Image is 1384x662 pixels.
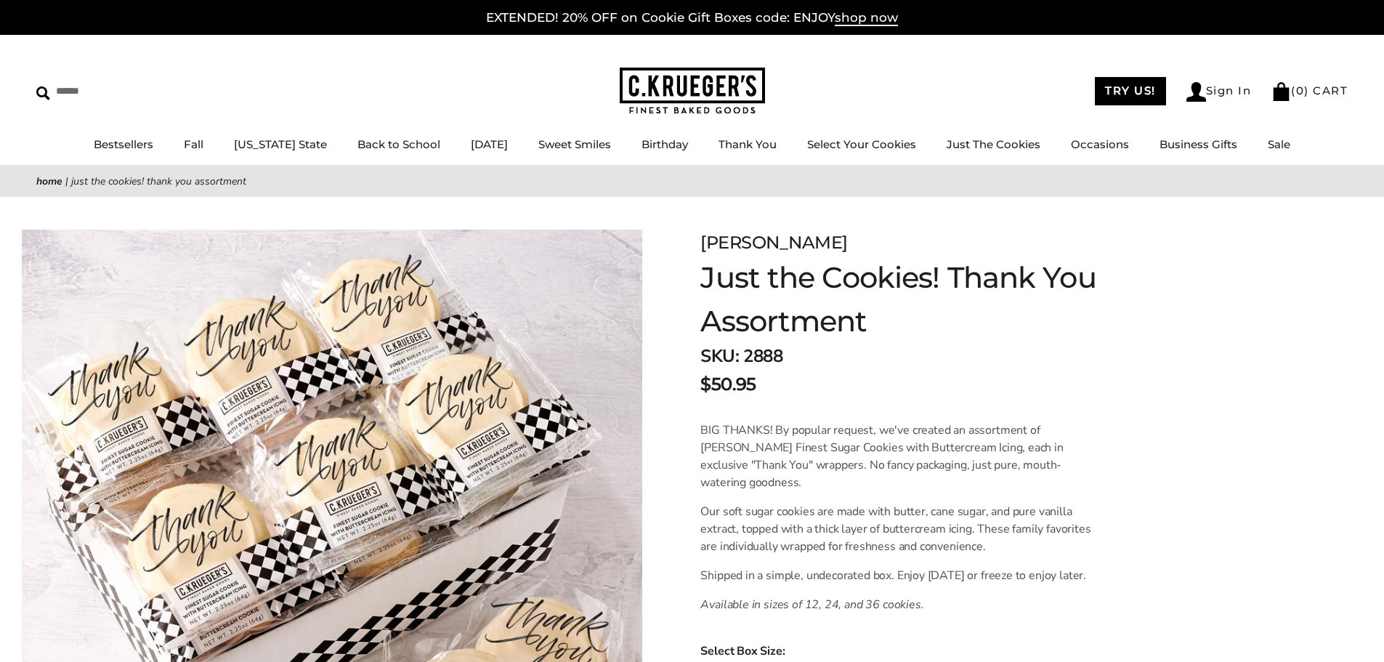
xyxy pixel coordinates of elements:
img: Search [36,86,50,100]
a: Just The Cookies [947,137,1040,151]
span: $50.95 [700,371,756,397]
a: Birthday [642,137,688,151]
span: Just the Cookies! Thank You Assortment [71,174,246,188]
a: Fall [184,137,203,151]
a: Sale [1268,137,1290,151]
em: Available in sizes of 12, 24, and 36 cookies. [700,597,923,613]
p: Our soft sugar cookies are made with butter, cane sugar, and pure vanilla extract, topped with a ... [700,503,1098,555]
a: Business Gifts [1160,137,1237,151]
a: Thank You [719,137,777,151]
a: Select Your Cookies [807,137,916,151]
div: [PERSON_NAME] [700,230,1164,256]
span: 0 [1296,84,1305,97]
p: Shipped in a simple, undecorated box. Enjoy [DATE] or freeze to enjoy later. [700,567,1098,584]
p: BIG THANKS! By popular request, we've created an assortment of [PERSON_NAME] Finest Sugar Cookies... [700,421,1098,491]
a: (0) CART [1271,84,1348,97]
a: TRY US! [1095,77,1166,105]
a: Bestsellers [94,137,153,151]
a: Sign In [1186,82,1252,102]
img: Account [1186,82,1206,102]
a: [DATE] [471,137,508,151]
span: Select Box Size: [700,642,1348,660]
span: | [65,174,68,188]
span: shop now [835,10,898,26]
a: Occasions [1071,137,1129,151]
span: 2888 [743,344,782,368]
h1: Just the Cookies! Thank You Assortment [700,256,1164,343]
input: Search [36,80,209,102]
a: Home [36,174,62,188]
img: C.KRUEGER'S [620,68,765,115]
img: Bag [1271,82,1291,101]
strong: SKU: [700,344,739,368]
nav: breadcrumbs [36,173,1348,190]
a: EXTENDED! 20% OFF on Cookie Gift Boxes code: ENJOYshop now [486,10,898,26]
a: Back to School [357,137,440,151]
a: [US_STATE] State [234,137,327,151]
a: Sweet Smiles [538,137,611,151]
